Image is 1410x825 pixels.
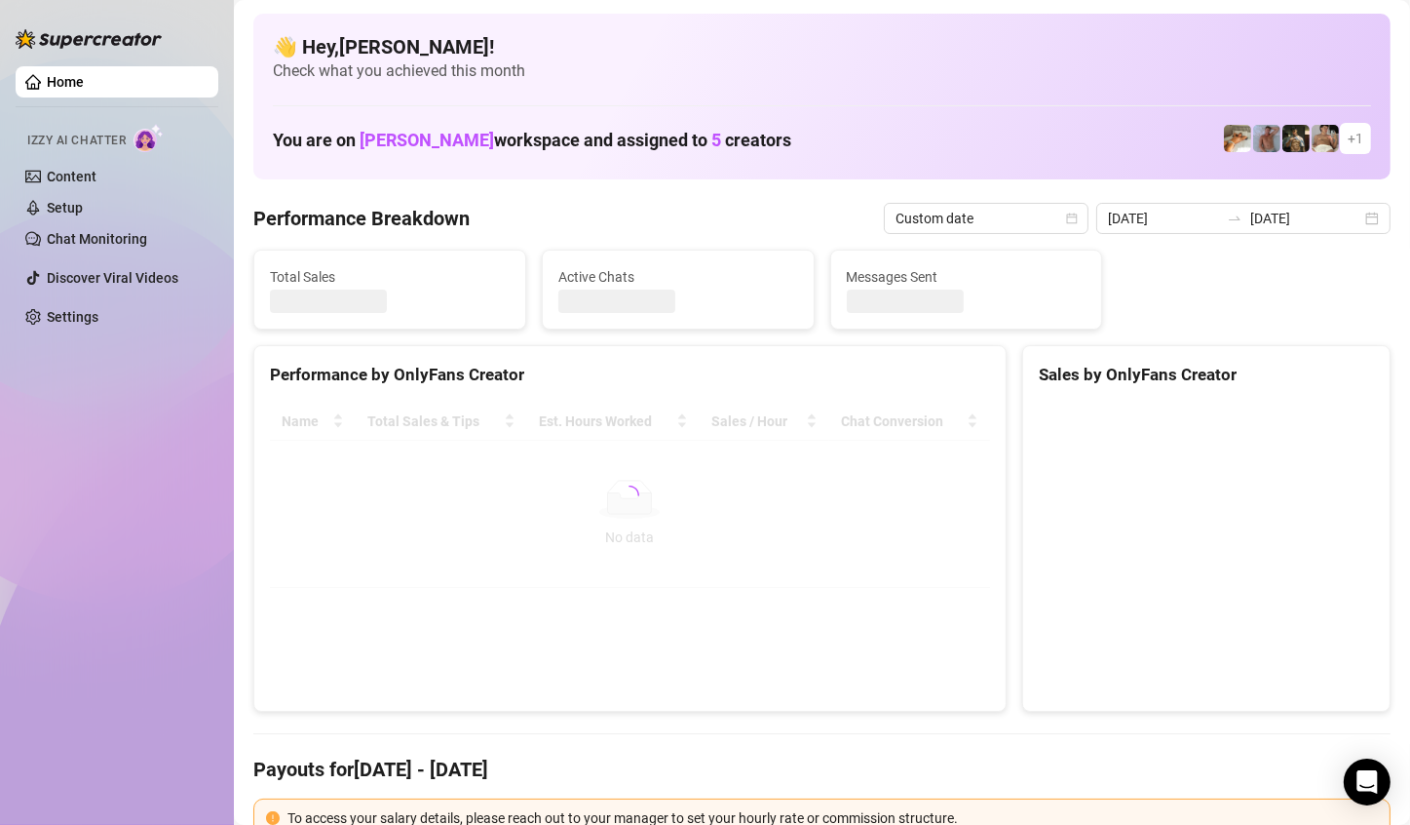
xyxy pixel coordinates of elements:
span: 5 [711,130,721,150]
span: Active Chats [558,266,798,288]
div: Performance by OnlyFans Creator [270,362,990,388]
input: End date [1250,208,1361,229]
a: Chat Monitoring [47,231,147,247]
span: Custom date [896,204,1077,233]
span: + 1 [1348,128,1363,149]
img: logo-BBDzfeDw.svg [16,29,162,49]
img: AI Chatter [133,124,164,152]
span: [PERSON_NAME] [360,130,494,150]
img: Tony [1282,125,1310,152]
img: Aussieboy_jfree [1312,125,1339,152]
a: Home [47,74,84,90]
input: Start date [1108,208,1219,229]
span: Izzy AI Chatter [27,132,126,150]
img: Zac [1224,125,1251,152]
span: loading [619,485,640,506]
span: swap-right [1227,211,1242,226]
h1: You are on workspace and assigned to creators [273,130,791,151]
span: calendar [1066,213,1078,224]
span: Total Sales [270,266,510,288]
a: Discover Viral Videos [47,270,178,286]
span: to [1227,211,1242,226]
span: Check what you achieved this month [273,60,1371,82]
div: Open Intercom Messenger [1344,759,1391,805]
span: exclamation-circle [266,811,280,825]
a: Content [47,169,96,184]
a: Setup [47,200,83,216]
img: Joey [1253,125,1280,152]
div: Sales by OnlyFans Creator [1039,362,1374,388]
a: Settings [47,309,98,325]
h4: 👋 Hey, [PERSON_NAME] ! [273,33,1371,60]
span: Messages Sent [847,266,1086,288]
h4: Payouts for [DATE] - [DATE] [253,756,1391,783]
h4: Performance Breakdown [253,205,470,232]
